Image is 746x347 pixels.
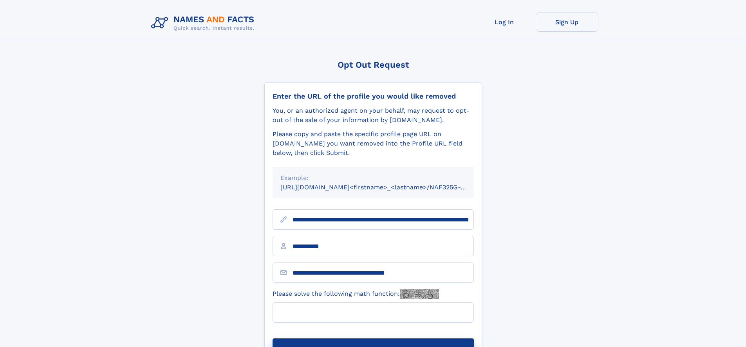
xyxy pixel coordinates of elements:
[280,173,466,183] div: Example:
[273,106,474,125] div: You, or an authorized agent on your behalf, may request to opt-out of the sale of your informatio...
[280,183,489,191] small: [URL][DOMAIN_NAME]<firstname>_<lastname>/NAF325G-xxxxxxxx
[273,289,439,299] label: Please solve the following math function:
[273,129,474,158] div: Please copy and paste the specific profile page URL on [DOMAIN_NAME] you want removed into the Pr...
[473,13,536,32] a: Log In
[273,92,474,101] div: Enter the URL of the profile you would like removed
[264,60,482,70] div: Opt Out Request
[148,13,261,34] img: Logo Names and Facts
[536,13,598,32] a: Sign Up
